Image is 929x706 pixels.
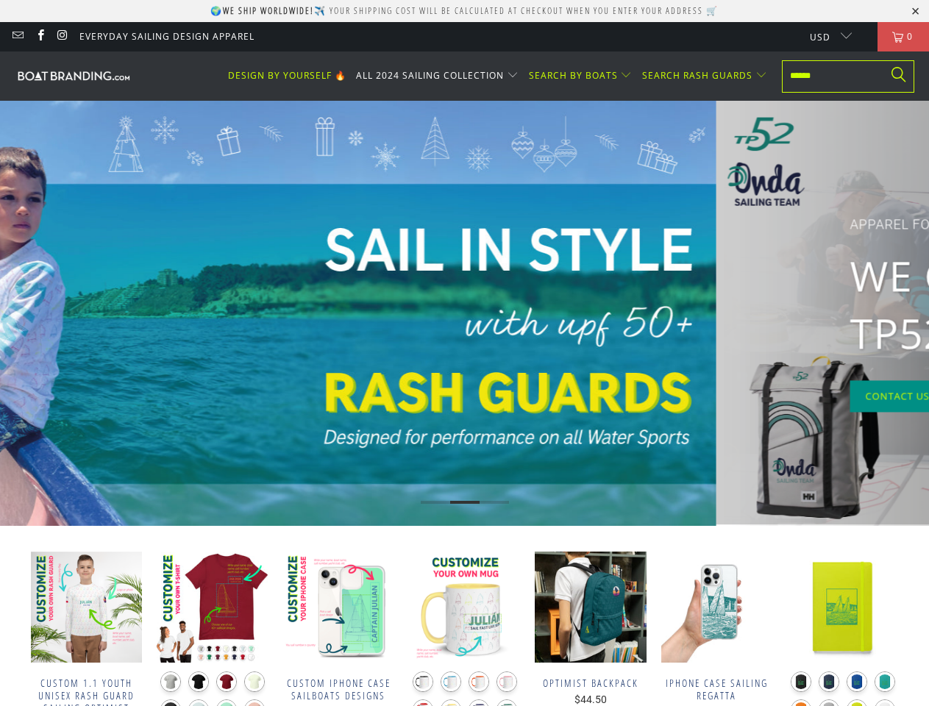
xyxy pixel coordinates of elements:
nav: Translation missing: en.navigation.header.main_nav [228,59,767,93]
span: iPhone Case Sailing Regatta [661,677,772,702]
a: Boatbranding on Instagram [56,30,68,43]
a: Boatbranding on Facebook [33,30,46,43]
summary: SEARCH BY BOATS [529,59,633,93]
img: Boatbranding [15,68,132,82]
a: Custom Mug Sailing Optimist (Color Inside) Custom Mug Sailing Optimist (Color Inside) [409,552,520,663]
span: Custom Iphone Case Sailboats Designs [282,677,394,702]
span: 0 [903,22,916,51]
img: Boatbranding Lime Sailing Hardcover bound notebook Sailing-Gift Regatta Yacht Sailing-Lifestyle S... [787,552,898,663]
img: Custom 1.1 Youth Unisex Rash Guard Sailing Optimist [31,552,142,663]
a: iPhone Case Sailing Regatta iPhone Case Sailing Regatta [661,552,772,663]
summary: ALL 2024 SAILING COLLECTION [356,59,519,93]
summary: SEARCH RASH GUARDS [642,59,767,93]
a: Custom 1.1 Youth Unisex Rash Guard Sailing Optimist Custom 1.1 Youth Unisex Rash Guard Sailing Op... [31,552,142,663]
span: SEARCH BY BOATS [529,69,618,82]
span: SEARCH RASH GUARDS [642,69,752,82]
img: Custom Iphone Case Sailboats Designs [282,552,394,663]
p: 🌍 ✈️ Your shipping cost will be calculated at checkout when you enter your address 🛒 [210,4,719,17]
a: Email Boatbranding [11,30,24,43]
img: Custom Sailing T-Shirt Team Cotton [157,552,268,663]
span: ALL 2024 SAILING COLLECTION [356,69,504,82]
span: DESIGN BY YOURSELF 🔥 [228,69,346,82]
li: Page dot 2 [450,501,480,504]
li: Page dot 1 [421,501,450,504]
span: USD [810,31,830,43]
a: DESIGN BY YOURSELF 🔥 [228,59,346,93]
a: Optimist Backpack $44.50 [535,677,646,706]
a: Custom Iphone Case Sailboats Designs Custom Iphone Case Sailboats Designs [282,552,394,663]
img: Custom Mug Sailing Optimist (Color Inside) [409,552,520,663]
a: Custom Sailing T-Shirt Team Cotton Custom Sailing T-Shirt Team Cotton [157,552,268,663]
a: Everyday Sailing Design Apparel [79,29,255,45]
button: USD [798,22,852,51]
span: $44.50 [574,693,607,705]
strong: We ship worldwide! [223,4,314,17]
span: Optimist Backpack [535,677,646,690]
img: Boatbranding Optimist Backpack Sailing-Gift Regatta Yacht Sailing-Lifestyle Sailing-Apparel Nauti... [535,552,646,663]
li: Page dot 3 [480,501,509,504]
a: 0 [878,22,929,51]
img: iPhone Case Sailing Regatta [661,552,772,663]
